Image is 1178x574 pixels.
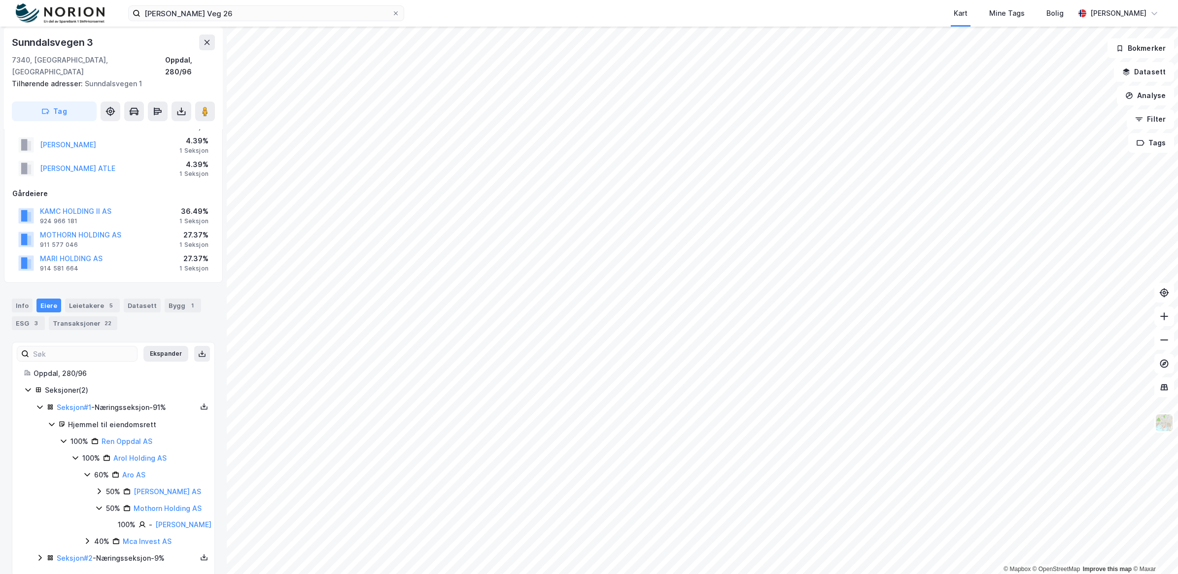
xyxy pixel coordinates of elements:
[49,316,117,330] div: Transaksjoner
[94,536,109,547] div: 40%
[106,301,116,310] div: 5
[40,217,77,225] div: 924 966 181
[134,487,201,496] a: [PERSON_NAME] AS
[179,265,208,272] div: 1 Seksjon
[82,452,100,464] div: 100%
[40,265,78,272] div: 914 581 664
[70,436,88,447] div: 100%
[989,7,1025,19] div: Mine Tags
[143,346,188,362] button: Ekspander
[165,299,201,312] div: Bygg
[1155,413,1174,432] img: Z
[40,241,78,249] div: 911 577 046
[12,101,97,121] button: Tag
[1090,7,1146,19] div: [PERSON_NAME]
[102,437,152,445] a: Ren Oppdal AS
[179,205,208,217] div: 36.49%
[29,346,137,361] input: Søk
[65,299,120,312] div: Leietakere
[179,147,208,155] div: 1 Seksjon
[1128,133,1174,153] button: Tags
[34,368,211,379] div: Oppdal, 280/96
[57,552,197,564] div: - Næringsseksjon - 9%
[57,402,197,413] div: - Næringsseksjon - 91%
[179,217,208,225] div: 1 Seksjon
[94,469,109,481] div: 60%
[12,316,45,330] div: ESG
[149,519,152,531] div: -
[1129,527,1178,574] div: Kontrollprogram for chat
[45,384,211,396] div: Seksjoner ( 2 )
[1117,86,1174,105] button: Analyse
[12,78,207,90] div: Sunndalsvegen 1
[165,54,215,78] div: Oppdal, 280/96
[1114,62,1174,82] button: Datasett
[36,299,61,312] div: Eiere
[179,170,208,178] div: 1 Seksjon
[57,403,91,411] a: Seksjon#1
[1046,7,1064,19] div: Bolig
[954,7,968,19] div: Kart
[12,299,33,312] div: Info
[1083,566,1132,573] a: Improve this map
[113,454,167,462] a: Arol Holding AS
[31,318,41,328] div: 3
[140,6,392,21] input: Søk på adresse, matrikkel, gårdeiere, leietakere eller personer
[122,471,145,479] a: Aro AS
[187,301,197,310] div: 1
[1127,109,1174,129] button: Filter
[179,229,208,241] div: 27.37%
[12,79,85,88] span: Tilhørende adresser:
[68,419,211,431] div: Hjemmel til eiendomsrett
[106,486,120,498] div: 50%
[16,3,104,24] img: norion-logo.80e7a08dc31c2e691866.png
[179,135,208,147] div: 4.39%
[106,503,120,514] div: 50%
[57,554,93,562] a: Seksjon#2
[103,318,113,328] div: 22
[155,520,211,529] a: [PERSON_NAME]
[179,253,208,265] div: 27.37%
[1108,38,1174,58] button: Bokmerker
[1129,527,1178,574] iframe: Chat Widget
[123,537,172,545] a: Mca Invest AS
[118,519,136,531] div: 100%
[12,34,95,50] div: Sunndalsvegen 3
[12,188,214,200] div: Gårdeiere
[1033,566,1080,573] a: OpenStreetMap
[1004,566,1031,573] a: Mapbox
[134,504,202,512] a: Mothorn Holding AS
[12,54,165,78] div: 7340, [GEOGRAPHIC_DATA], [GEOGRAPHIC_DATA]
[179,241,208,249] div: 1 Seksjon
[179,159,208,170] div: 4.39%
[124,299,161,312] div: Datasett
